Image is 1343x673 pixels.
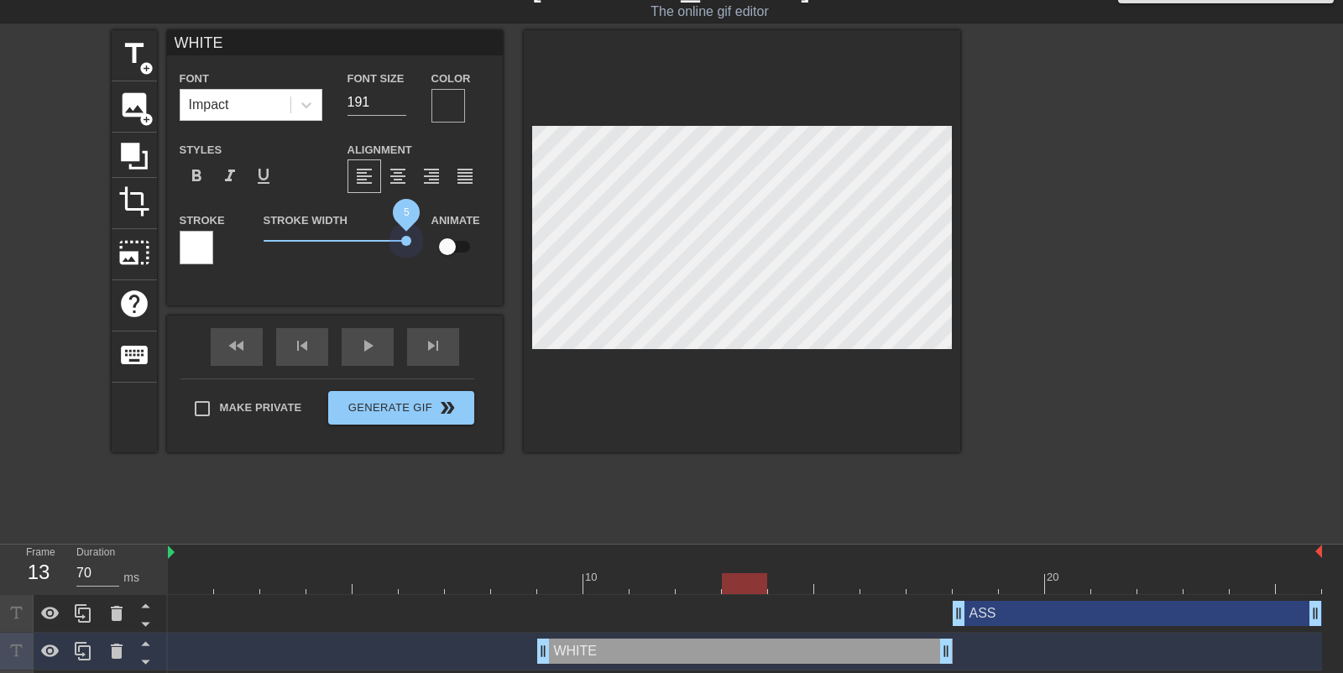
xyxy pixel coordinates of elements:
div: The online gif editor [456,2,963,22]
label: Font [180,70,209,87]
span: format_italic [220,166,240,186]
span: skip_previous [292,336,312,356]
span: drag_handle [950,605,967,622]
div: 13 [26,557,51,587]
label: Alignment [348,142,412,159]
button: Generate Gif [328,391,473,425]
label: Stroke [180,212,225,229]
label: Stroke Width [264,212,348,229]
span: image [118,89,150,121]
span: format_align_justify [455,166,475,186]
div: Impact [189,95,229,115]
span: format_align_right [421,166,442,186]
span: fast_rewind [227,336,247,356]
span: format_align_left [354,166,374,186]
span: double_arrow [437,398,457,418]
span: format_align_center [388,166,408,186]
label: Animate [431,212,480,229]
span: title [118,38,150,70]
span: Generate Gif [335,398,467,418]
span: photo_size_select_large [118,237,150,269]
div: 20 [1047,569,1062,586]
div: ms [123,569,139,587]
label: Duration [76,548,115,558]
span: help [118,288,150,320]
label: Color [431,70,471,87]
span: skip_next [423,336,443,356]
span: 5 [403,206,409,217]
span: drag_handle [1307,605,1324,622]
img: bound-end.png [1315,545,1322,558]
span: add_circle [139,61,154,76]
span: format_underline [253,166,274,186]
div: 10 [585,569,600,586]
span: drag_handle [535,643,551,660]
label: Styles [180,142,222,159]
span: play_arrow [358,336,378,356]
span: add_circle [139,112,154,127]
label: Font Size [348,70,405,87]
span: Make Private [220,399,302,416]
div: Frame [13,545,64,593]
span: crop [118,185,150,217]
span: keyboard [118,339,150,371]
span: format_bold [186,166,206,186]
span: drag_handle [938,643,954,660]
